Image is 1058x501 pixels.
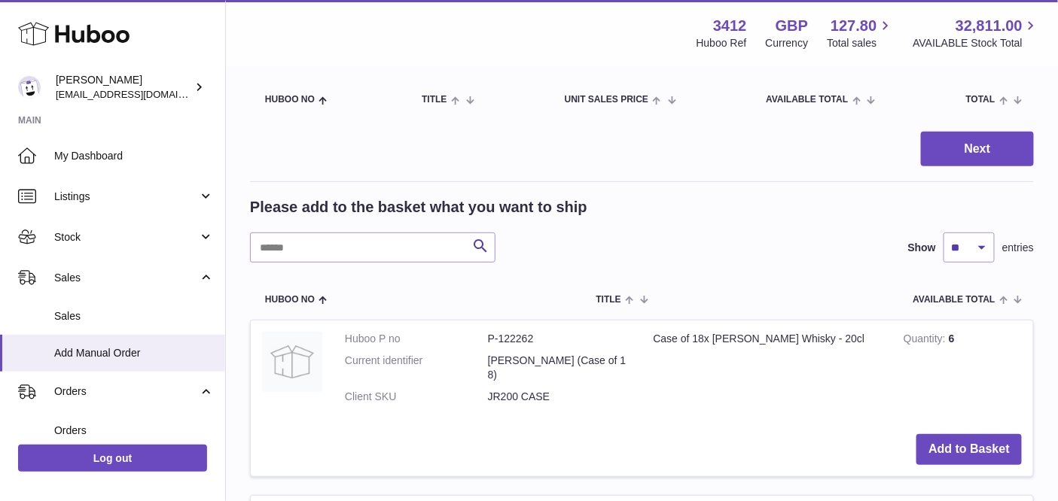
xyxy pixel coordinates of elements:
[766,95,848,105] span: AVAILABLE Total
[265,95,315,105] span: Huboo no
[56,73,191,102] div: [PERSON_NAME]
[697,36,747,50] div: Huboo Ref
[345,390,488,404] dt: Client SKU
[18,76,41,99] img: info@beeble.buzz
[54,230,198,244] span: Stock
[54,346,214,360] span: Add Manual Order
[54,424,214,438] span: Orders
[54,384,198,399] span: Orders
[422,95,447,105] span: Title
[18,445,207,472] a: Log out
[831,16,877,36] span: 127.80
[488,354,631,382] dd: [PERSON_NAME] (Case of 18)
[250,197,587,217] h2: Please add to the basket what you want to ship
[713,16,747,36] strong: 3412
[921,132,1034,167] button: Next
[54,149,214,163] span: My Dashboard
[262,332,322,392] img: Case of 18x Jimmy Reed Whisky - 20cl
[1002,241,1034,255] span: entries
[766,36,809,50] div: Currency
[827,36,894,50] span: Total sales
[908,241,936,255] label: Show
[966,95,995,105] span: Total
[913,295,995,305] span: AVAILABLE Total
[54,309,214,323] span: Sales
[565,95,648,105] span: Unit Sales Price
[345,332,488,346] dt: Huboo P no
[904,332,949,348] strong: Quantity
[913,36,1040,50] span: AVAILABLE Stock Total
[54,271,198,285] span: Sales
[916,434,1022,465] button: Add to Basket
[913,16,1040,50] a: 32,811.00 AVAILABLE Stock Total
[892,320,1033,423] td: 6
[345,354,488,382] dt: Current identifier
[642,320,892,423] td: Case of 18x [PERSON_NAME] Whisky - 20cl
[265,295,315,305] span: Huboo no
[54,190,198,204] span: Listings
[56,88,221,100] span: [EMAIL_ADDRESS][DOMAIN_NAME]
[956,16,1023,36] span: 32,811.00
[776,16,808,36] strong: GBP
[488,332,631,346] dd: P-122262
[596,295,621,305] span: Title
[827,16,894,50] a: 127.80 Total sales
[488,390,631,404] dd: JR200 CASE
